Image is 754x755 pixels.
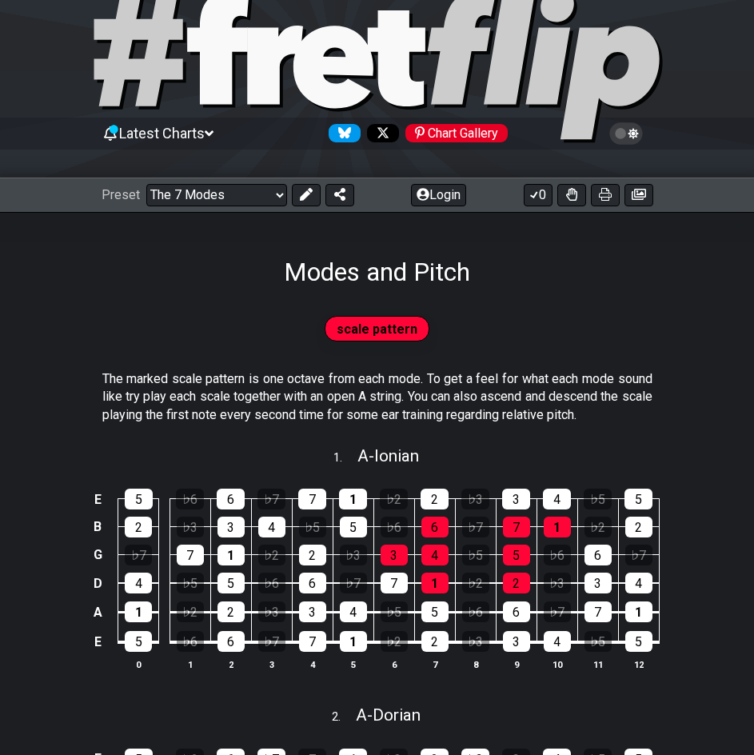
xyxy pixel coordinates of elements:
div: ♭5 [299,517,326,537]
div: 1 [421,573,449,593]
span: 1 . [333,449,357,467]
div: 6 [503,601,530,622]
button: Share Preset [325,184,354,206]
div: 2 [503,573,530,593]
span: Toggle light / dark theme [617,126,636,141]
div: 1 [217,545,245,565]
div: 2 [625,517,652,537]
div: 5 [624,489,652,509]
div: 2 [299,545,326,565]
td: E [88,485,107,513]
div: ♭2 [381,631,408,652]
div: 5 [125,631,152,652]
div: ♭3 [177,517,204,537]
div: ♭5 [584,631,612,652]
div: ♭2 [177,601,204,622]
button: 0 [524,184,553,206]
div: ♭2 [462,573,489,593]
div: ♭3 [544,573,571,593]
div: ♭2 [380,489,408,509]
div: ♭5 [381,601,408,622]
div: 7 [381,573,408,593]
select: Preset [146,184,287,206]
div: 4 [421,545,449,565]
th: 7 [414,656,455,673]
div: 5 [625,631,652,652]
span: scale pattern [337,318,417,341]
div: ♭7 [625,545,652,565]
p: The marked scale pattern is one octave from each mode. To get a feel for what each mode sound lik... [102,370,652,424]
div: 7 [584,601,612,622]
button: Edit Preset [292,184,321,206]
div: ♭3 [340,545,367,565]
div: 3 [217,517,245,537]
div: 4 [544,631,571,652]
button: Login [411,184,466,206]
div: 6 [217,489,245,509]
div: ♭6 [544,545,571,565]
div: 6 [299,573,326,593]
th: 8 [455,656,496,673]
td: E [88,626,107,657]
td: D [88,569,107,597]
div: 2 [421,631,449,652]
div: 2 [217,601,245,622]
div: 3 [299,601,326,622]
div: 6 [421,517,449,537]
div: ♭6 [258,573,285,593]
div: 3 [502,489,530,509]
th: 5 [333,656,373,673]
div: 1 [339,489,367,509]
div: 2 [125,517,152,537]
div: 7 [298,489,326,509]
td: B [88,513,107,541]
th: 9 [496,656,537,673]
div: 7 [177,545,204,565]
span: A - Dorian [356,705,421,725]
div: ♭6 [381,517,408,537]
div: 5 [503,545,530,565]
a: #fretflip at Pinterest [399,124,508,142]
div: ♭5 [177,573,204,593]
th: 10 [537,656,577,673]
div: 4 [340,601,367,622]
div: ♭6 [462,601,489,622]
div: 5 [217,573,245,593]
div: 6 [584,545,612,565]
th: 4 [292,656,333,673]
div: 4 [125,573,152,593]
div: ♭2 [258,545,285,565]
h1: Modes and Pitch [284,257,470,287]
div: 3 [381,545,408,565]
div: ♭6 [177,631,204,652]
div: 3 [584,573,612,593]
span: 2 . [332,709,356,726]
th: 6 [373,656,414,673]
th: 12 [618,656,659,673]
div: ♭7 [544,601,571,622]
div: ♭5 [462,545,489,565]
div: ♭2 [584,517,612,537]
span: A - Ionian [357,446,419,465]
th: 1 [170,656,210,673]
div: 4 [258,517,285,537]
span: Preset [102,187,140,202]
div: 7 [503,517,530,537]
div: 1 [340,631,367,652]
div: ♭3 [462,631,489,652]
div: ♭3 [461,489,489,509]
div: ♭7 [257,489,285,509]
div: 4 [625,573,652,593]
div: 5 [421,601,449,622]
div: ♭7 [258,631,285,652]
th: 2 [210,656,251,673]
div: 1 [544,517,571,537]
div: 6 [217,631,245,652]
div: ♭7 [462,517,489,537]
div: 3 [503,631,530,652]
div: ♭6 [176,489,204,509]
div: 4 [543,489,571,509]
td: A [88,597,107,627]
div: ♭5 [584,489,612,509]
div: ♭7 [340,573,367,593]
